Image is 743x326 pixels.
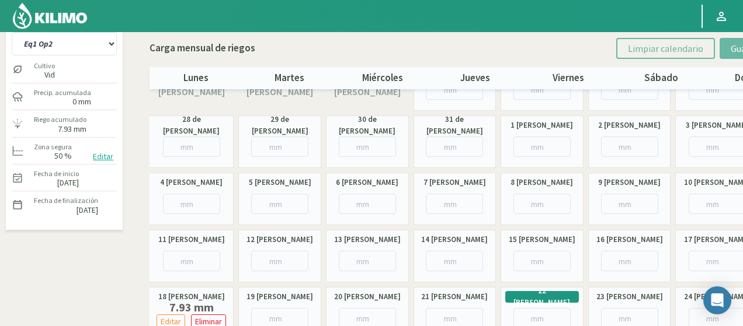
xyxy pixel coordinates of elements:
[150,41,255,56] p: Carga mensual de riegos
[703,286,731,314] div: Open Intercom Messenger
[163,194,220,214] input: mm
[601,251,658,271] input: mm
[158,291,225,303] label: 18 [PERSON_NAME]
[251,194,308,214] input: mm
[601,79,658,100] input: mm
[34,169,79,179] label: Fecha de inicio
[509,234,575,246] label: 15 [PERSON_NAME]
[511,285,573,309] label: 22 [PERSON_NAME]
[616,38,715,59] button: Limpiar calendario
[158,234,225,246] label: 11 [PERSON_NAME]
[243,71,336,86] p: martes
[511,120,573,131] label: 1 [PERSON_NAME]
[249,177,311,188] label: 5 [PERSON_NAME]
[513,194,571,214] input: mm
[246,291,313,303] label: 19 [PERSON_NAME]
[34,114,86,125] label: Riego acumulado
[154,303,229,312] label: 7.93 mm
[12,2,88,30] img: Kilimo
[243,114,317,137] label: 29 de [PERSON_NAME]
[54,152,72,160] label: 50 %
[58,125,86,133] label: 7.93 mm
[596,234,663,246] label: 16 [PERSON_NAME]
[339,251,396,271] input: mm
[72,98,91,106] label: 0 mm
[628,43,703,54] span: Limpiar calendario
[598,177,661,188] label: 9 [PERSON_NAME]
[246,234,313,246] label: 12 [PERSON_NAME]
[34,195,98,206] label: Fecha de finalización
[334,291,401,303] label: 20 [PERSON_NAME]
[429,71,522,86] p: jueves
[423,177,486,188] label: 7 [PERSON_NAME]
[426,194,483,214] input: mm
[331,114,404,137] label: 30 de [PERSON_NAME]
[598,120,661,131] label: 2 [PERSON_NAME]
[336,71,429,86] p: miércoles
[34,87,91,98] label: Precip. acumulada
[77,206,98,214] label: [DATE]
[89,150,117,163] button: Editar
[418,114,492,137] label: 31 de [PERSON_NAME]
[522,71,614,86] p: viernes
[421,291,488,303] label: 21 [PERSON_NAME]
[601,136,658,157] input: mm
[426,251,483,271] input: mm
[334,234,401,246] label: 13 [PERSON_NAME]
[34,61,55,71] label: Cultivo
[426,136,483,157] input: mm
[336,177,398,188] label: 6 [PERSON_NAME]
[513,251,571,271] input: mm
[339,136,396,157] input: mm
[57,179,79,187] label: [DATE]
[601,194,658,214] input: mm
[339,194,396,214] input: mm
[150,71,242,86] p: lunes
[34,142,72,152] label: Zona segura
[426,79,483,100] input: mm
[160,177,223,188] label: 4 [PERSON_NAME]
[163,251,220,271] input: mm
[596,291,663,303] label: 23 [PERSON_NAME]
[615,71,708,86] p: sábado
[34,71,55,79] label: Vid
[251,251,308,271] input: mm
[511,177,573,188] label: 8 [PERSON_NAME]
[251,136,308,157] input: mm
[154,114,229,137] label: 28 de [PERSON_NAME]
[421,234,488,246] label: 14 [PERSON_NAME]
[163,136,220,157] input: mm
[513,79,571,100] input: mm
[513,136,571,157] input: mm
